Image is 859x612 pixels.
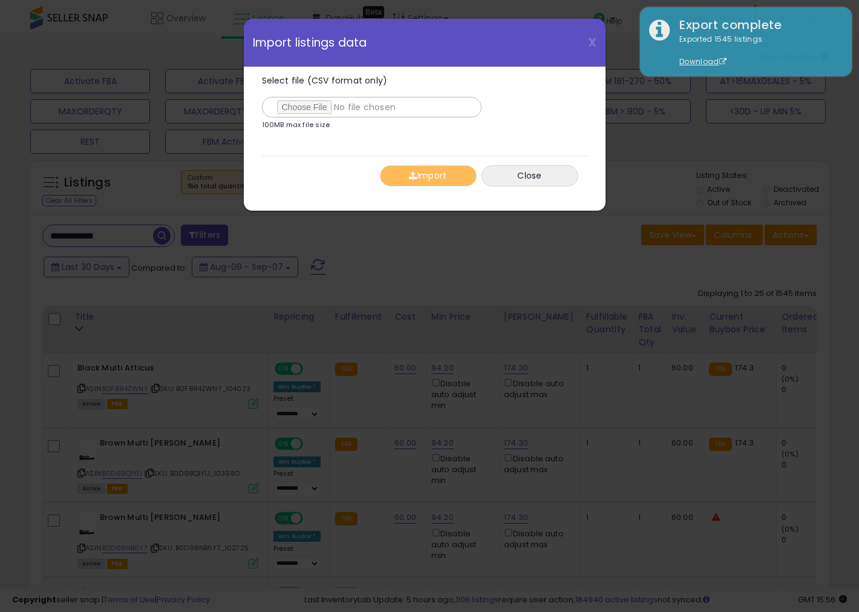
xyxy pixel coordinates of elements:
[670,16,843,34] div: Export complete
[262,74,388,87] span: Select file (CSV format only)
[482,165,578,186] button: Close
[253,37,367,48] span: Import listings data
[670,34,843,68] div: Exported 1545 listings.
[262,122,330,128] p: 100MB max file size
[679,56,727,67] a: Download
[380,165,477,186] button: Import
[588,34,596,51] span: X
